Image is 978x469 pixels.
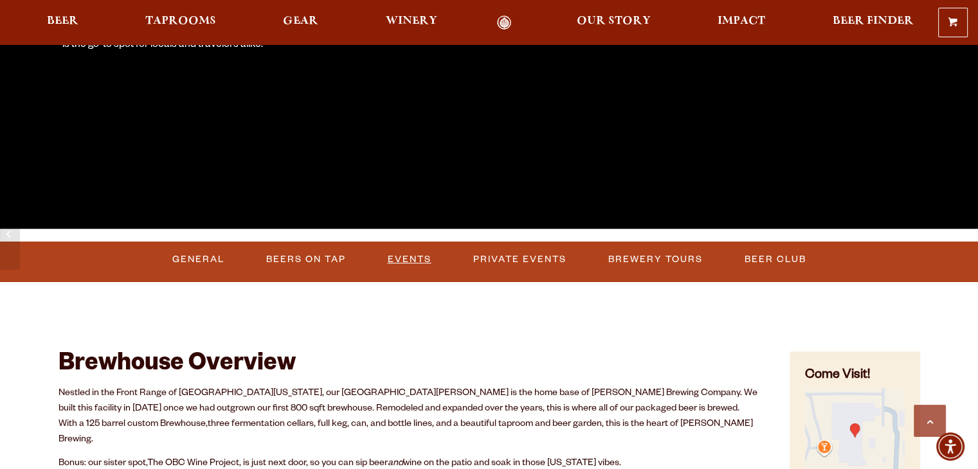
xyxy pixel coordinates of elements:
[283,16,318,26] span: Gear
[568,15,659,30] a: Our Story
[147,459,239,469] a: The OBC Wine Project
[718,16,765,26] span: Impact
[832,16,913,26] span: Beer Finder
[603,245,708,274] a: Brewery Tours
[275,15,327,30] a: Gear
[914,405,946,437] a: Scroll to top
[59,351,758,380] h2: Brewhouse Overview
[824,15,921,30] a: Beer Finder
[468,245,572,274] a: Private Events
[388,459,403,469] em: and
[167,245,230,274] a: General
[805,367,904,385] h4: Come Visit!
[145,16,216,26] span: Taprooms
[39,15,87,30] a: Beer
[383,245,437,274] a: Events
[137,15,224,30] a: Taprooms
[47,16,78,26] span: Beer
[480,15,529,30] a: Odell Home
[709,15,774,30] a: Impact
[739,245,811,274] a: Beer Club
[377,15,446,30] a: Winery
[936,432,964,461] div: Accessibility Menu
[386,16,437,26] span: Winery
[261,245,351,274] a: Beers on Tap
[577,16,651,26] span: Our Story
[59,386,758,448] p: Nestled in the Front Range of [GEOGRAPHIC_DATA][US_STATE], our [GEOGRAPHIC_DATA][PERSON_NAME] is ...
[59,420,753,445] span: three fermentation cellars, full keg, can, and bottle lines, and a beautiful taproom and beer gar...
